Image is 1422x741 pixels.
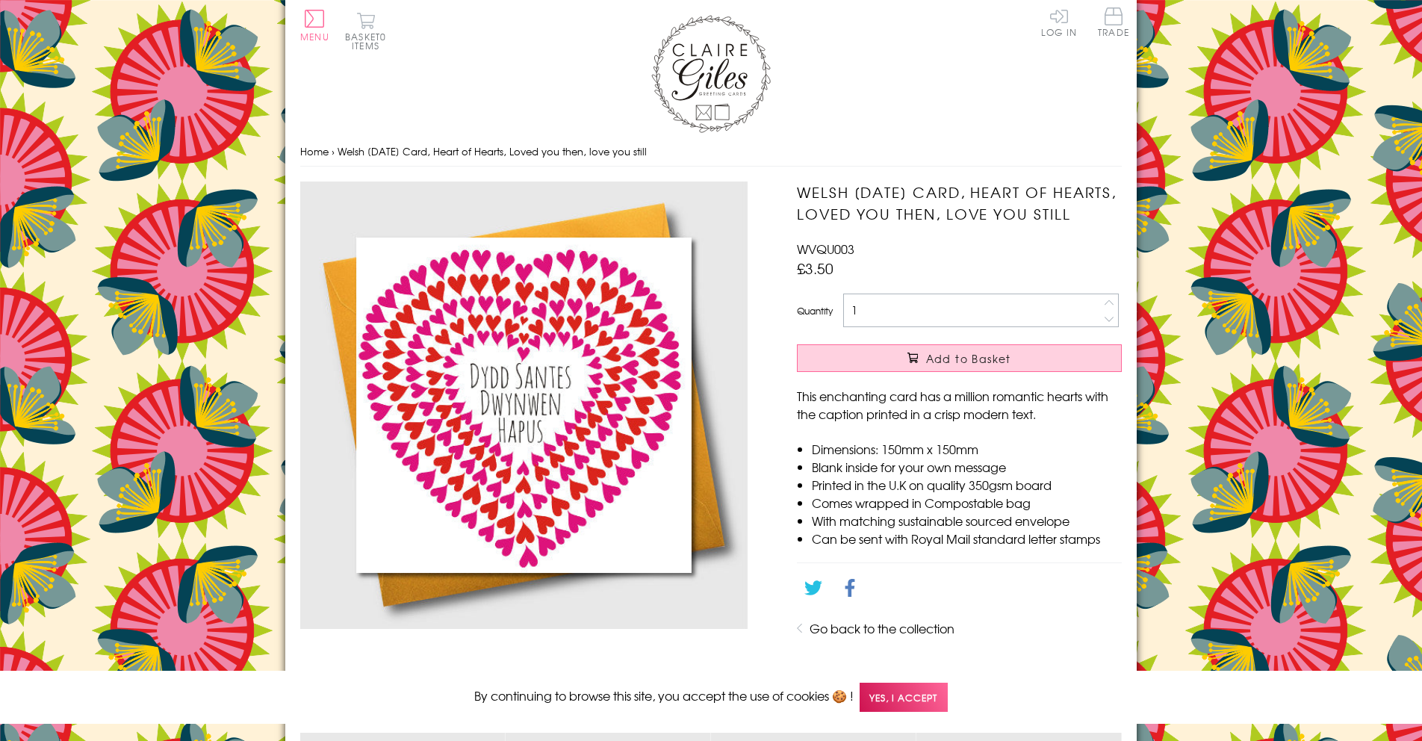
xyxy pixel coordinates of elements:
[1098,7,1129,40] a: Trade
[797,258,833,279] span: £3.50
[345,12,386,50] button: Basket0 items
[1041,7,1077,37] a: Log In
[352,30,386,52] span: 0 items
[797,182,1122,225] h1: Welsh [DATE] Card, Heart of Hearts, Loved you then, love you still
[812,458,1122,476] li: Blank inside for your own message
[300,137,1122,167] nav: breadcrumbs
[332,144,335,158] span: ›
[300,144,329,158] a: Home
[1098,7,1129,37] span: Trade
[797,240,854,258] span: WVQU003
[300,30,329,43] span: Menu
[926,351,1011,366] span: Add to Basket
[812,530,1122,548] li: Can be sent with Royal Mail standard letter stamps
[300,182,748,629] img: Welsh Valentine's Day Card, Heart of Hearts, Loved you then, love you still
[797,344,1122,372] button: Add to Basket
[810,619,954,637] a: Go back to the collection
[651,15,771,133] img: Claire Giles Greetings Cards
[860,683,948,712] span: Yes, I accept
[812,440,1122,458] li: Dimensions: 150mm x 150mm
[797,304,833,317] label: Quantity
[797,387,1122,423] p: This enchanting card has a million romantic hearts with the caption printed in a crisp modern text.
[812,512,1122,530] li: With matching sustainable sourced envelope
[300,10,329,41] button: Menu
[812,494,1122,512] li: Comes wrapped in Compostable bag
[338,144,647,158] span: Welsh [DATE] Card, Heart of Hearts, Loved you then, love you still
[812,476,1122,494] li: Printed in the U.K on quality 350gsm board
